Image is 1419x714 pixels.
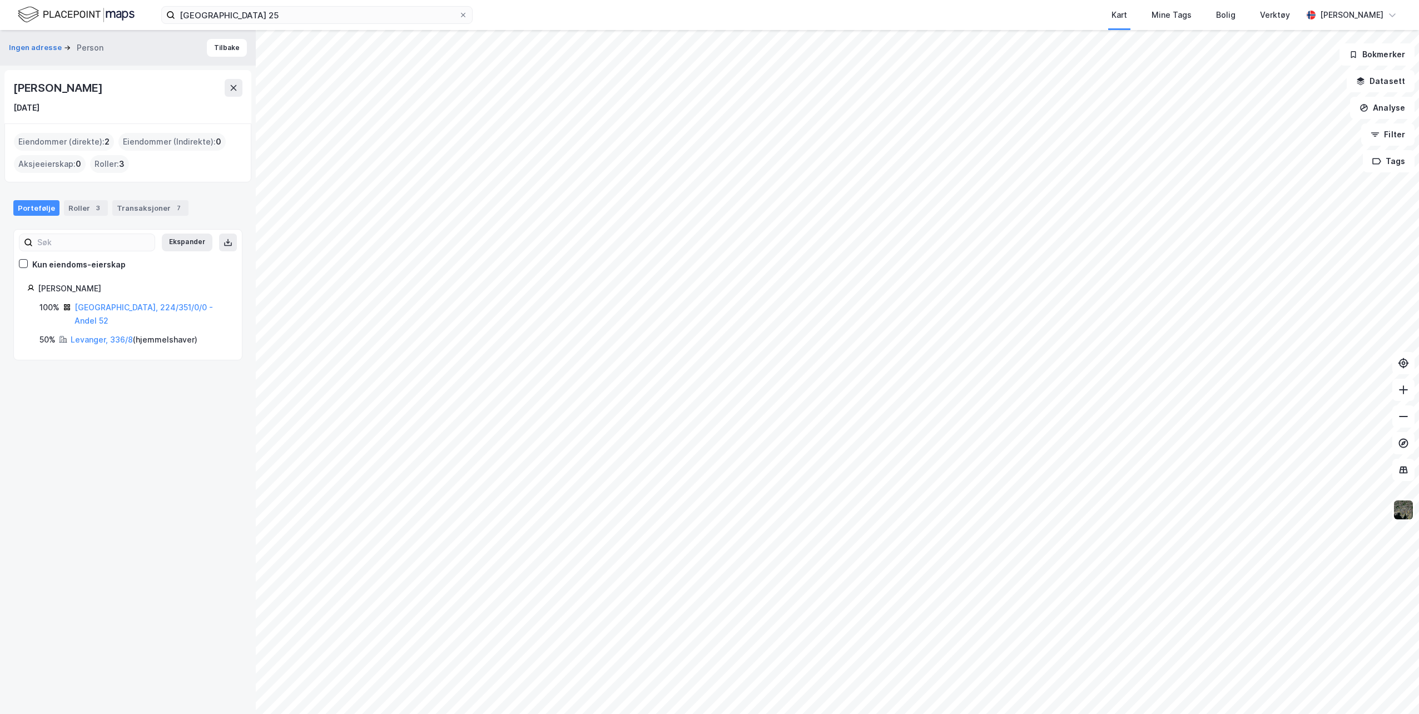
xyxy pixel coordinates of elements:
[105,135,110,148] span: 2
[32,258,126,271] div: Kun eiendoms-eierskap
[175,7,459,23] input: Søk på adresse, matrikkel, gårdeiere, leietakere eller personer
[90,155,129,173] div: Roller :
[18,5,135,24] img: logo.f888ab2527a4732fd821a326f86c7f29.svg
[77,41,103,54] div: Person
[1216,8,1236,22] div: Bolig
[14,155,86,173] div: Aksjeeierskap :
[207,39,247,57] button: Tilbake
[71,335,133,344] a: Levanger, 336/8
[1393,499,1414,520] img: 9k=
[1260,8,1290,22] div: Verktøy
[1152,8,1192,22] div: Mine Tags
[76,157,81,171] span: 0
[39,333,56,346] div: 50%
[1339,43,1415,66] button: Bokmerker
[216,135,221,148] span: 0
[1361,123,1415,146] button: Filter
[14,133,114,151] div: Eiendommer (direkte) :
[71,333,197,346] div: ( hjemmelshaver )
[118,133,226,151] div: Eiendommer (Indirekte) :
[173,202,184,214] div: 7
[1363,150,1415,172] button: Tags
[119,157,125,171] span: 3
[38,282,229,295] div: [PERSON_NAME]
[1350,97,1415,119] button: Analyse
[75,303,213,325] a: [GEOGRAPHIC_DATA], 224/351/0/0 - Andel 52
[9,42,64,53] button: Ingen adresse
[39,301,59,314] div: 100%
[13,101,39,115] div: [DATE]
[1347,70,1415,92] button: Datasett
[13,200,59,216] div: Portefølje
[112,200,188,216] div: Transaksjoner
[92,202,103,214] div: 3
[162,234,212,251] button: Ekspander
[1320,8,1383,22] div: [PERSON_NAME]
[1112,8,1127,22] div: Kart
[64,200,108,216] div: Roller
[33,234,155,251] input: Søk
[13,79,105,97] div: [PERSON_NAME]
[1363,661,1419,714] iframe: Chat Widget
